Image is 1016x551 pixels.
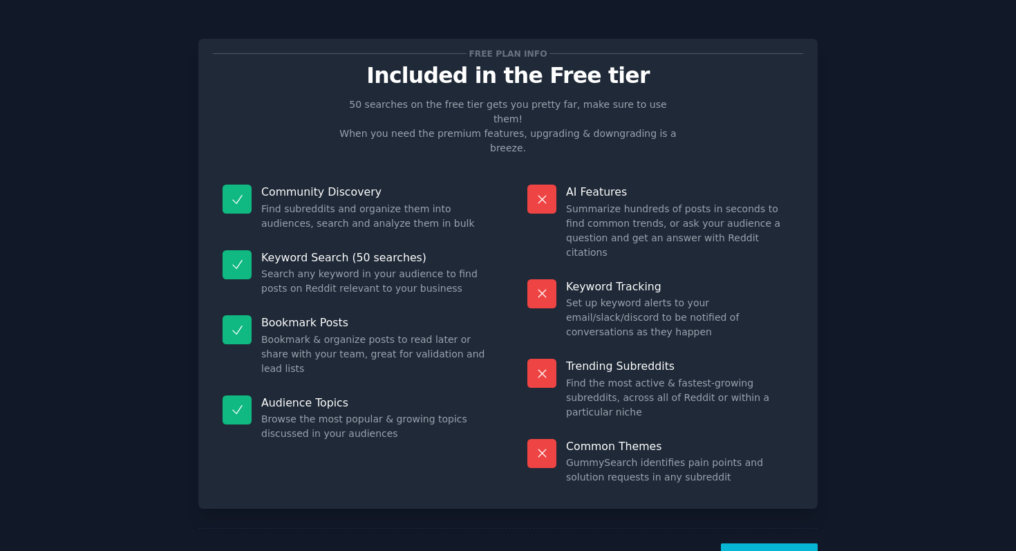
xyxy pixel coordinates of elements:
[261,412,489,441] dd: Browse the most popular & growing topics discussed in your audiences
[261,267,489,296] dd: Search any keyword in your audience to find posts on Reddit relevant to your business
[261,333,489,376] dd: Bookmark & organize posts to read later or share with your team, great for validation and lead lists
[566,376,793,420] dd: Find the most active & fastest-growing subreddits, across all of Reddit or within a particular niche
[261,185,489,199] p: Community Discovery
[213,64,803,88] p: Included in the Free tier
[566,202,793,260] dd: Summarize hundreds of posts in seconds to find common trends, or ask your audience a question and...
[261,202,489,231] dd: Find subreddits and organize them into audiences, search and analyze them in bulk
[566,279,793,294] p: Keyword Tracking
[261,315,489,330] p: Bookmark Posts
[566,296,793,339] dd: Set up keyword alerts to your email/slack/discord to be notified of conversations as they happen
[467,46,549,61] span: Free plan info
[261,395,489,410] p: Audience Topics
[566,439,793,454] p: Common Themes
[566,185,793,199] p: AI Features
[566,456,793,485] dd: GummySearch identifies pain points and solution requests in any subreddit
[261,250,489,265] p: Keyword Search (50 searches)
[566,359,793,373] p: Trending Subreddits
[334,97,682,156] p: 50 searches on the free tier gets you pretty far, make sure to use them! When you need the premiu...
